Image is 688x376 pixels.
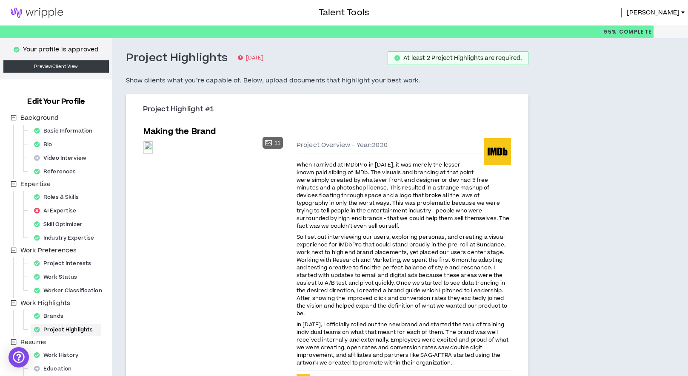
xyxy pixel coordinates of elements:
h3: Project Highlights [126,51,228,65]
div: Work History [31,349,87,361]
h5: Making the Brand [143,126,216,138]
span: Background [20,113,59,122]
span: minus-square [11,115,17,121]
a: PreviewClient View [3,60,109,73]
p: 95% [604,25,652,38]
div: Brands [31,310,72,322]
span: Resume [20,338,46,347]
div: Basic Information [31,125,101,137]
h3: Talent Tools [319,6,369,19]
div: Video Interview [31,152,95,164]
div: References [31,166,84,178]
div: Open Intercom Messenger [9,347,29,368]
span: In [DATE], I officially rolled out the new brand and started the task of training individual team... [297,321,509,367]
img: IMDb [484,138,511,165]
span: Project Overview - Year: 2020 [297,141,388,150]
span: minus-square [11,247,17,253]
div: Education [31,363,80,375]
h5: Show clients what you’re capable of. Below, upload documents that highlight your best work. [126,76,529,86]
span: So I set out interviewing our users, exploring personas, and creating a visual experience for IMD... [297,233,508,317]
span: Complete [617,28,652,36]
div: At least 2 Project Highlights are required. [403,55,522,61]
div: Industry Expertise [31,232,103,244]
span: Expertise [19,179,52,189]
p: [DATE] [238,54,263,62]
span: minus-square [11,339,17,345]
div: Project Interests [31,257,100,269]
span: Expertise [20,180,51,189]
h3: Edit Your Profile [24,96,88,107]
div: Project Highlights [31,324,101,336]
span: Work Preferences [19,246,78,256]
div: Skill Optimizer [31,218,91,230]
span: [PERSON_NAME] [627,8,679,17]
div: Work Status [31,271,86,283]
span: Background [19,113,60,123]
span: check-circle [394,55,400,61]
div: Worker Classification [31,285,111,297]
p: Your profile is approved [23,45,99,54]
span: minus-square [11,300,17,306]
h3: Project Highlight #1 [143,105,518,114]
div: AI Expertise [31,205,85,217]
span: minus-square [11,181,17,187]
div: Bio [31,139,61,150]
span: Work Highlights [20,299,70,308]
div: Roles & Skills [31,191,87,203]
span: Work Highlights [19,298,72,308]
span: When I arrived at IMDbPro in [DATE], it was merely the lesser known paid sibling of IMDb. The vis... [297,161,510,230]
span: Resume [19,337,48,348]
span: Work Preferences [20,246,77,255]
